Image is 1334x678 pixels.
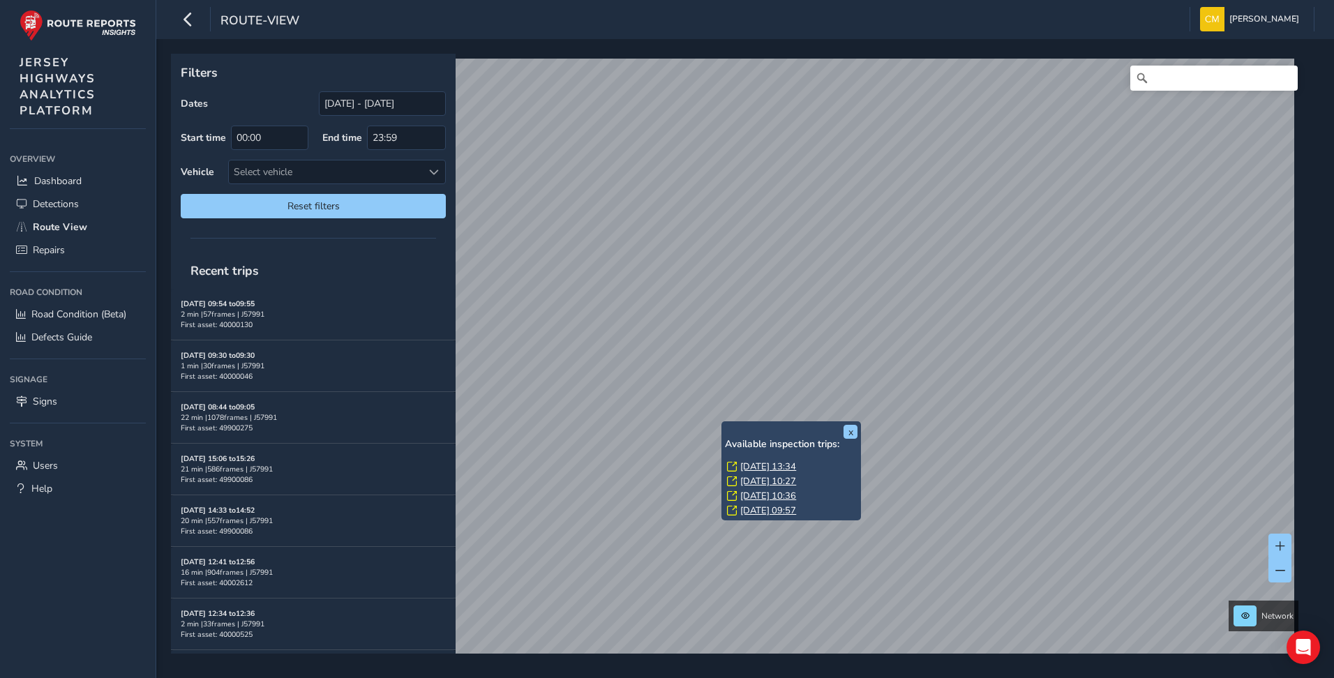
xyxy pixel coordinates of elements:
[220,12,299,31] span: route-view
[181,309,446,319] div: 2 min | 57 frames | J57991
[10,326,146,349] a: Defects Guide
[10,239,146,262] a: Repairs
[181,319,253,330] span: First asset: 40000130
[33,243,65,257] span: Repairs
[181,131,226,144] label: Start time
[1229,7,1299,31] span: [PERSON_NAME]
[10,282,146,303] div: Road Condition
[33,395,57,408] span: Signs
[181,608,255,619] strong: [DATE] 12:34 to 12:36
[740,475,796,488] a: [DATE] 10:27
[31,331,92,344] span: Defects Guide
[191,199,435,213] span: Reset filters
[181,350,255,361] strong: [DATE] 09:30 to 09:30
[10,169,146,193] a: Dashboard
[181,423,253,433] span: First asset: 49900275
[1200,7,1224,31] img: diamond-layout
[10,433,146,454] div: System
[181,165,214,179] label: Vehicle
[181,629,253,640] span: First asset: 40000525
[10,369,146,390] div: Signage
[181,97,208,110] label: Dates
[10,454,146,477] a: Users
[10,477,146,500] a: Help
[181,578,253,588] span: First asset: 40002612
[181,619,446,629] div: 2 min | 33 frames | J57991
[181,253,269,289] span: Recent trips
[229,160,422,183] div: Select vehicle
[1287,631,1320,664] div: Open Intercom Messenger
[1200,7,1304,31] button: [PERSON_NAME]
[844,425,857,439] button: x
[181,402,255,412] strong: [DATE] 08:44 to 09:05
[181,557,255,567] strong: [DATE] 12:41 to 12:56
[1261,610,1294,621] span: Network
[740,460,796,473] a: [DATE] 13:34
[20,54,96,119] span: JERSEY HIGHWAYS ANALYTICS PLATFORM
[740,504,796,517] a: [DATE] 09:57
[181,63,446,82] p: Filters
[181,361,446,371] div: 1 min | 30 frames | J57991
[10,390,146,413] a: Signs
[181,567,446,578] div: 16 min | 904 frames | J57991
[181,515,446,526] div: 20 min | 557 frames | J57991
[34,174,82,188] span: Dashboard
[33,459,58,472] span: Users
[322,131,362,144] label: End time
[181,299,255,309] strong: [DATE] 09:54 to 09:55
[31,308,126,321] span: Road Condition (Beta)
[176,59,1294,670] canvas: Map
[181,474,253,485] span: First asset: 49900086
[33,220,87,234] span: Route View
[181,412,446,423] div: 22 min | 1078 frames | J57991
[181,194,446,218] button: Reset filters
[10,303,146,326] a: Road Condition (Beta)
[1130,66,1298,91] input: Search
[181,371,253,382] span: First asset: 40000046
[181,453,255,464] strong: [DATE] 15:06 to 15:26
[33,197,79,211] span: Detections
[10,216,146,239] a: Route View
[20,10,136,41] img: rr logo
[10,193,146,216] a: Detections
[181,505,255,515] strong: [DATE] 14:33 to 14:52
[31,482,52,495] span: Help
[181,526,253,536] span: First asset: 49900086
[725,439,857,451] h6: Available inspection trips:
[10,149,146,169] div: Overview
[181,464,446,474] div: 21 min | 586 frames | J57991
[740,490,796,502] a: [DATE] 10:36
